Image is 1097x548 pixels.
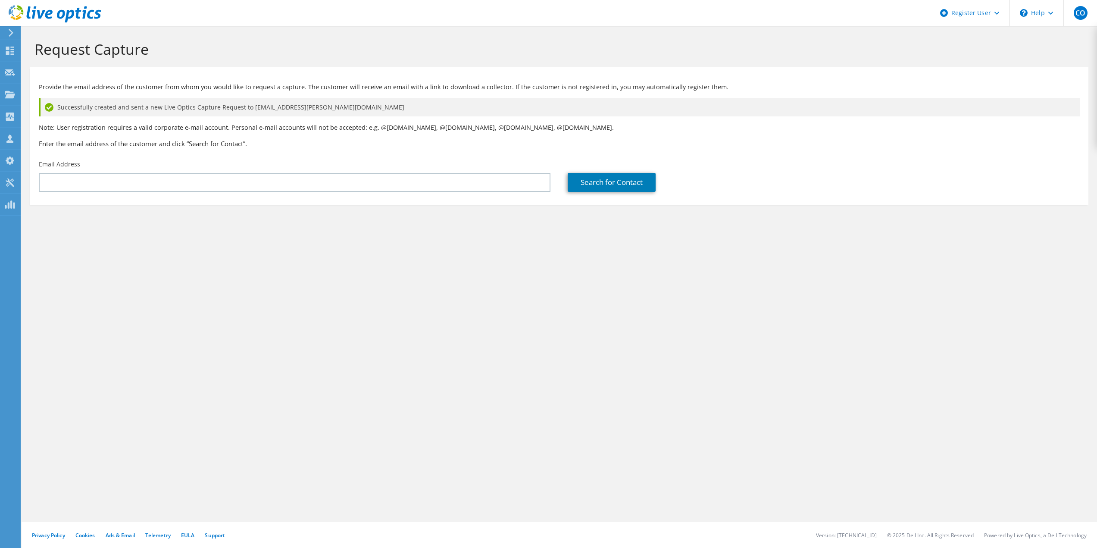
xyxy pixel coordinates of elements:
[57,103,404,112] span: Successfully created and sent a new Live Optics Capture Request to [EMAIL_ADDRESS][PERSON_NAME][D...
[568,173,656,192] a: Search for Contact
[39,139,1080,148] h3: Enter the email address of the customer and click “Search for Contact”.
[34,40,1080,58] h1: Request Capture
[39,123,1080,132] p: Note: User registration requires a valid corporate e-mail account. Personal e-mail accounts will ...
[39,160,80,169] label: Email Address
[145,532,171,539] a: Telemetry
[181,532,194,539] a: EULA
[32,532,65,539] a: Privacy Policy
[887,532,974,539] li: © 2025 Dell Inc. All Rights Reserved
[1074,6,1088,20] span: CO
[39,82,1080,92] p: Provide the email address of the customer from whom you would like to request a capture. The cust...
[205,532,225,539] a: Support
[984,532,1087,539] li: Powered by Live Optics, a Dell Technology
[1020,9,1028,17] svg: \n
[75,532,95,539] a: Cookies
[106,532,135,539] a: Ads & Email
[816,532,877,539] li: Version: [TECHNICAL_ID]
